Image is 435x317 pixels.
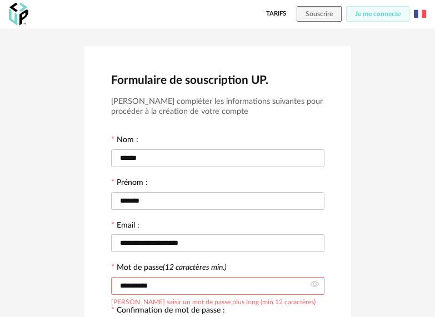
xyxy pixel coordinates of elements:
[111,222,139,232] label: Email :
[111,306,225,316] label: Confirmation de mot de passe :
[306,11,333,17] span: Souscrire
[111,97,324,117] h3: [PERSON_NAME] compléter les informations suivantes pour procéder à la création de votre compte
[111,136,138,146] label: Nom :
[266,6,286,22] a: Tarifs
[117,264,227,271] label: Mot de passe
[111,296,316,305] div: [PERSON_NAME] saisir un mot de passe plus long (min 12 caractères)
[9,3,28,26] img: OXP
[111,73,324,88] h2: Formulaire de souscription UP.
[355,11,401,17] span: Je me connecte
[111,179,148,189] label: Prénom :
[297,6,342,22] button: Souscrire
[414,8,426,20] img: fr
[346,6,409,22] button: Je me connecte
[163,264,227,271] i: (12 caractères min.)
